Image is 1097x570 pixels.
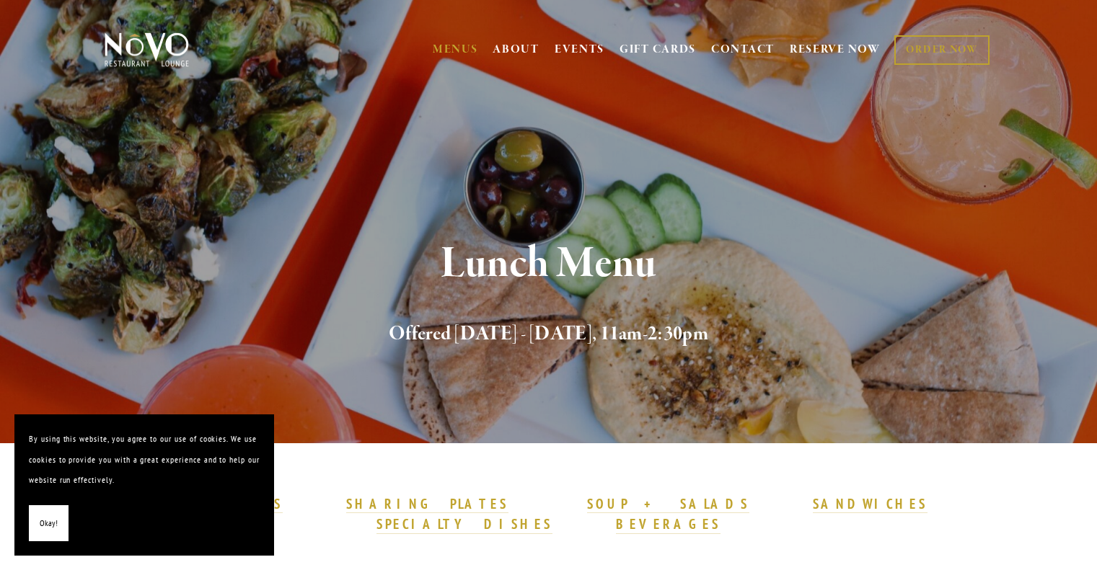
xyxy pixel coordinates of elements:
[616,515,721,533] strong: BEVERAGES
[128,241,969,288] h1: Lunch Menu
[376,515,552,534] a: SPECIALTY DISHES
[102,32,192,68] img: Novo Restaurant &amp; Lounge
[813,495,928,512] strong: SANDWICHES
[587,495,749,514] a: SOUP + SALADS
[40,513,58,534] span: Okay!
[29,505,69,542] button: Okay!
[376,515,552,533] strong: SPECIALTY DISHES
[29,429,260,491] p: By using this website, you agree to our use of cookies. We use cookies to provide you with a grea...
[433,43,478,57] a: MENUS
[346,495,508,514] a: SHARING PLATES
[346,495,508,512] strong: SHARING PLATES
[128,319,969,349] h2: Offered [DATE] - [DATE], 11am-2:30pm
[620,36,696,63] a: GIFT CARDS
[14,414,274,556] section: Cookie banner
[555,43,604,57] a: EVENTS
[813,495,928,514] a: SANDWICHES
[711,36,775,63] a: CONTACT
[587,495,749,512] strong: SOUP + SALADS
[790,36,881,63] a: RESERVE NOW
[493,43,539,57] a: ABOUT
[616,515,721,534] a: BEVERAGES
[894,35,989,65] a: ORDER NOW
